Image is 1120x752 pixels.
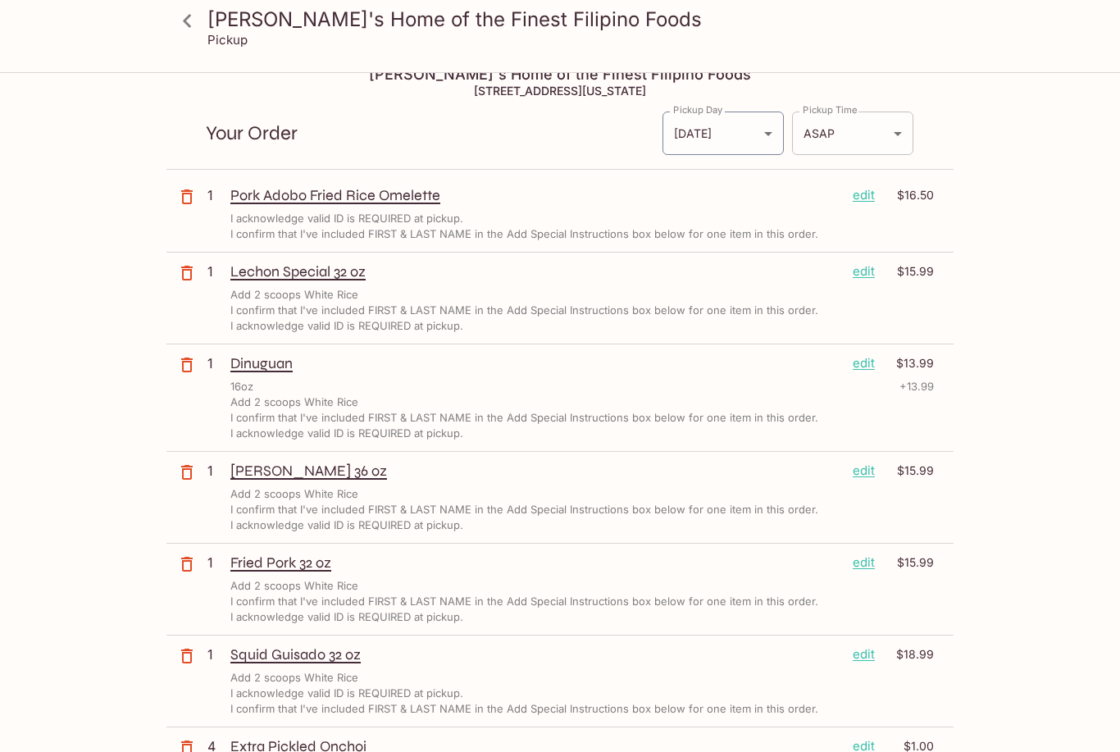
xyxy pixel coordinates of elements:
[853,262,875,280] p: edit
[230,211,463,226] p: I acknowledge valid ID is REQUIRED at pickup.
[853,186,875,204] p: edit
[230,486,358,502] p: Add 2 scoops White Rice
[853,645,875,663] p: edit
[207,7,940,32] h3: [PERSON_NAME]'s Home of the Finest Filipino Foods
[230,554,840,572] p: Fried Pork 32 oz
[885,262,934,280] p: $15.99
[230,410,818,426] p: I confirm that I've included FIRST & LAST NAME in the Add Special Instructions box below for one ...
[230,186,840,204] p: Pork Adobo Fried Rice Omelette
[885,354,934,372] p: $13.99
[230,645,840,663] p: Squid Guisado 32 oz
[230,578,358,594] p: Add 2 scoops White Rice
[207,186,224,204] p: 1
[853,554,875,572] p: edit
[230,262,840,280] p: Lechon Special 32 oz
[662,112,784,155] div: [DATE]
[853,354,875,372] p: edit
[230,287,358,303] p: Add 2 scoops White Rice
[230,502,818,517] p: I confirm that I've included FIRST & LAST NAME in the Add Special Instructions box below for one ...
[673,103,722,116] label: Pickup Day
[207,462,224,480] p: 1
[230,318,463,334] p: I acknowledge valid ID is REQUIRED at pickup.
[885,554,934,572] p: $15.99
[230,594,818,609] p: I confirm that I've included FIRST & LAST NAME in the Add Special Instructions box below for one ...
[792,112,913,155] div: ASAP
[853,462,875,480] p: edit
[230,426,463,441] p: I acknowledge valid ID is REQUIRED at pickup.
[230,379,253,394] p: 16oz
[230,609,463,625] p: I acknowledge valid ID is REQUIRED at pickup.
[230,303,818,318] p: I confirm that I've included FIRST & LAST NAME in the Add Special Instructions box below for one ...
[885,462,934,480] p: $15.99
[899,379,934,394] p: + 13.99
[166,84,954,98] h5: [STREET_ADDRESS][US_STATE]
[230,354,840,372] p: Dinuguan
[207,645,224,663] p: 1
[207,554,224,572] p: 1
[230,394,358,410] p: Add 2 scoops White Rice
[230,226,818,242] p: I confirm that I've included FIRST & LAST NAME in the Add Special Instructions box below for one ...
[230,686,463,701] p: I acknowledge valid ID is REQUIRED at pickup.
[230,462,840,480] p: [PERSON_NAME] 36 oz
[230,701,818,717] p: I confirm that I've included FIRST & LAST NAME in the Add Special Instructions box below for one ...
[207,262,224,280] p: 1
[803,103,858,116] label: Pickup Time
[207,32,248,48] p: Pickup
[166,66,954,84] h4: [PERSON_NAME]'s Home of the Finest Filipino Foods
[885,645,934,663] p: $18.99
[206,125,662,141] p: Your Order
[207,354,224,372] p: 1
[230,517,463,533] p: I acknowledge valid ID is REQUIRED at pickup.
[230,670,358,686] p: Add 2 scoops White Rice
[885,186,934,204] p: $16.50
